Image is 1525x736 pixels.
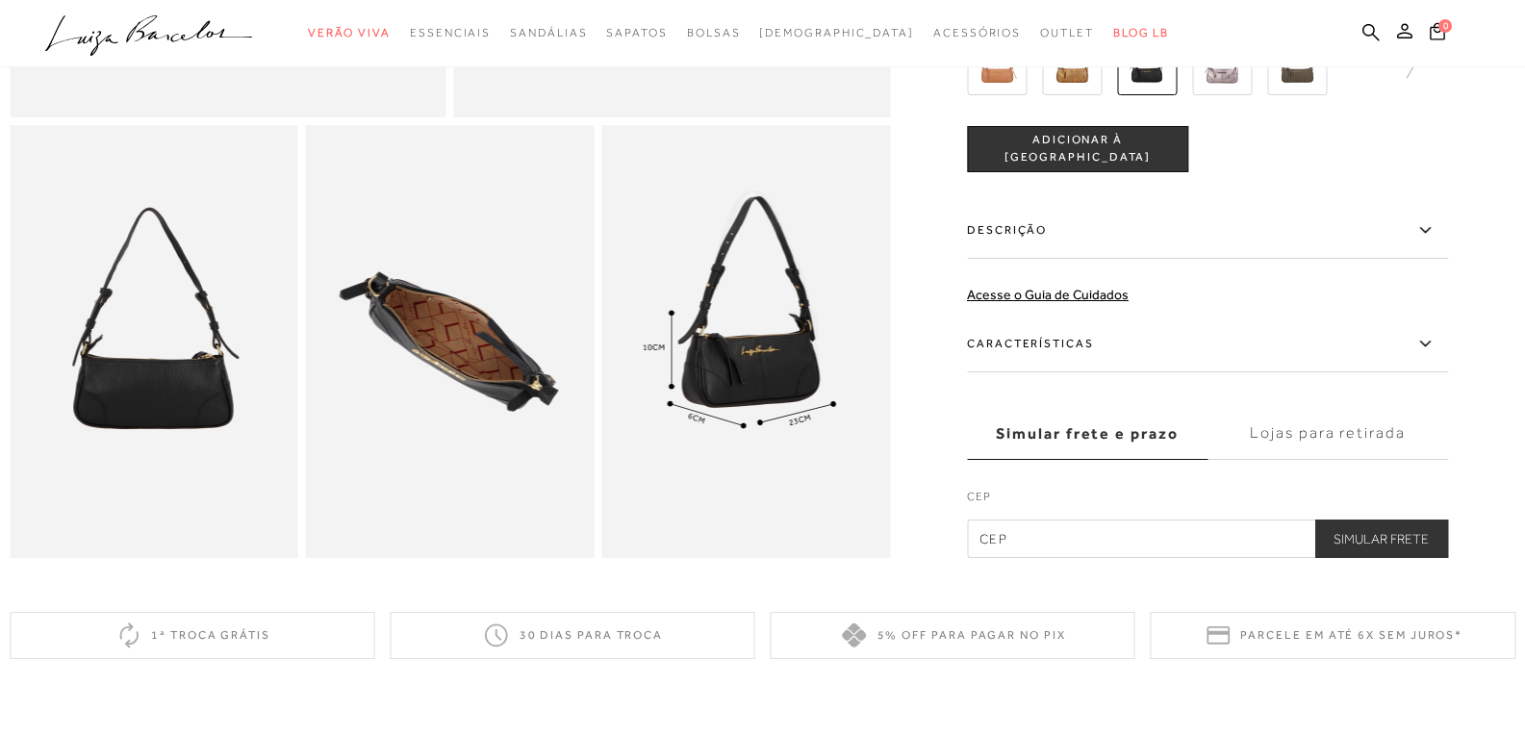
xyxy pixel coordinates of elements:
[759,15,914,51] a: noSubCategoriesText
[510,26,587,39] span: Sandálias
[308,26,391,39] span: Verão Viva
[601,125,890,558] img: image
[771,612,1135,659] div: 5% off para pagar no PIX
[606,15,667,51] a: categoryNavScreenReaderText
[967,520,1448,558] input: CEP
[933,26,1021,39] span: Acessórios
[1040,26,1094,39] span: Outlet
[1113,15,1169,51] a: BLOG LB
[687,15,741,51] a: categoryNavScreenReaderText
[510,15,587,51] a: categoryNavScreenReaderText
[10,125,298,558] img: image
[1438,19,1452,33] span: 0
[410,26,491,39] span: Essenciais
[687,26,741,39] span: Bolsas
[390,612,754,659] div: 30 dias para troca
[967,203,1448,259] label: Descrição
[1424,21,1451,47] button: 0
[967,287,1129,302] a: Acesse o Guia de Cuidados
[967,408,1207,460] label: Simular frete e prazo
[308,15,391,51] a: categoryNavScreenReaderText
[306,125,595,558] img: image
[1151,612,1515,659] div: Parcele em até 6x sem juros*
[968,132,1187,165] span: ADICIONAR À [GEOGRAPHIC_DATA]
[967,317,1448,372] label: Características
[410,15,491,51] a: categoryNavScreenReaderText
[1113,26,1169,39] span: BLOG LB
[1314,520,1448,558] button: Simular Frete
[759,26,914,39] span: [DEMOGRAPHIC_DATA]
[967,126,1188,172] button: ADICIONAR À [GEOGRAPHIC_DATA]
[967,488,1448,515] label: CEP
[10,612,374,659] div: 1ª troca grátis
[933,15,1021,51] a: categoryNavScreenReaderText
[1040,15,1094,51] a: categoryNavScreenReaderText
[606,26,667,39] span: Sapatos
[1207,408,1448,460] label: Lojas para retirada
